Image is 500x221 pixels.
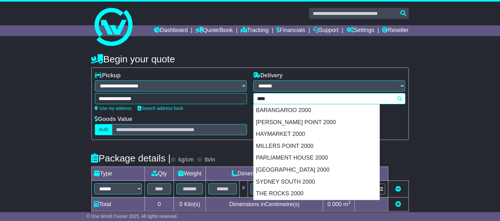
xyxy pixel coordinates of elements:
[179,201,182,207] span: 0
[145,197,174,211] td: 0
[91,197,145,211] td: Total
[254,117,380,129] div: [PERSON_NAME] POINT 2000
[239,181,248,197] td: x
[313,25,339,36] a: Support
[382,25,409,36] a: Reseller
[206,197,323,211] td: Dimensions in Centimetre(s)
[91,167,145,181] td: Type
[205,156,215,163] label: lb/in
[91,153,171,163] h4: Package details |
[195,25,233,36] a: Quote/Book
[254,188,380,200] div: THE ROCKS 2000
[254,104,380,117] div: BARANGAROO 2000
[253,72,283,79] label: Delivery
[396,201,401,207] a: Add new item
[254,164,380,176] div: [GEOGRAPHIC_DATA] 2000
[254,128,380,140] div: HAYMARKET 2000
[145,167,174,181] td: Qty
[343,201,351,207] span: m
[328,201,342,207] span: 0.000
[396,186,401,192] a: Remove this item
[276,25,305,36] a: Financials
[254,176,380,188] div: SYDNEY SOUTH 2000
[95,116,133,123] label: Goods Value
[206,167,323,181] td: Dimensions (L x W x H)
[241,25,269,36] a: Tracking
[154,25,188,36] a: Dashboard
[87,214,178,219] span: © One World Courier 2025. All rights reserved.
[95,72,121,79] label: Pickup
[254,152,380,164] div: PARLIAMENT HOUSE 2000
[254,140,380,152] div: MILLERS POINT 2000
[348,200,351,205] sup: 3
[174,167,206,181] td: Weight
[95,106,132,111] a: Use my address
[95,124,113,135] label: AUD
[138,106,183,111] a: Search address book
[253,93,405,104] typeahead: Please provide city
[178,156,194,163] label: kg/cm
[347,25,374,36] a: Settings
[91,54,409,64] h4: Begin your quote
[174,197,206,211] td: Kilo(s)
